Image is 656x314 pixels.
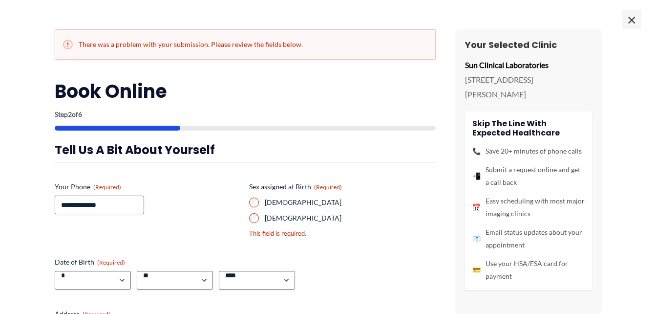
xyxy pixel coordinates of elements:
[55,182,241,192] label: Your Phone
[622,10,641,29] span: ×
[465,39,592,50] h3: Your Selected Clinic
[97,259,125,266] span: (Required)
[63,40,427,49] h2: There was a problem with your submission. Please review the fields below.
[472,119,585,137] h4: Skip the line with Expected Healthcare
[472,195,585,220] li: Easy scheduling with most major imaging clinics
[314,183,342,191] span: (Required)
[55,257,125,267] legend: Date of Birth
[249,182,342,192] legend: Sex assigned at Birth
[472,226,585,251] li: Email status updates about your appointment
[472,145,585,157] li: Save 20+ minutes of phone calls
[249,229,436,238] div: This field is required.
[472,232,481,245] span: 📧
[93,183,121,191] span: (Required)
[472,257,585,283] li: Use your HSA/FSA card for payment
[55,111,436,118] p: Step of
[472,145,481,157] span: 📞
[472,163,585,189] li: Submit a request online and get a call back
[472,170,481,182] span: 📲
[472,264,481,276] span: 💳
[78,110,82,118] span: 6
[55,79,436,103] h2: Book Online
[465,72,592,101] p: [STREET_ADDRESS][PERSON_NAME]
[68,110,72,118] span: 2
[265,213,436,223] label: [DEMOGRAPHIC_DATA]
[465,58,592,72] p: Sun Clinical Laboratories
[265,198,436,207] label: [DEMOGRAPHIC_DATA]
[472,201,481,214] span: 📅
[55,142,436,157] h3: Tell us a bit about yourself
